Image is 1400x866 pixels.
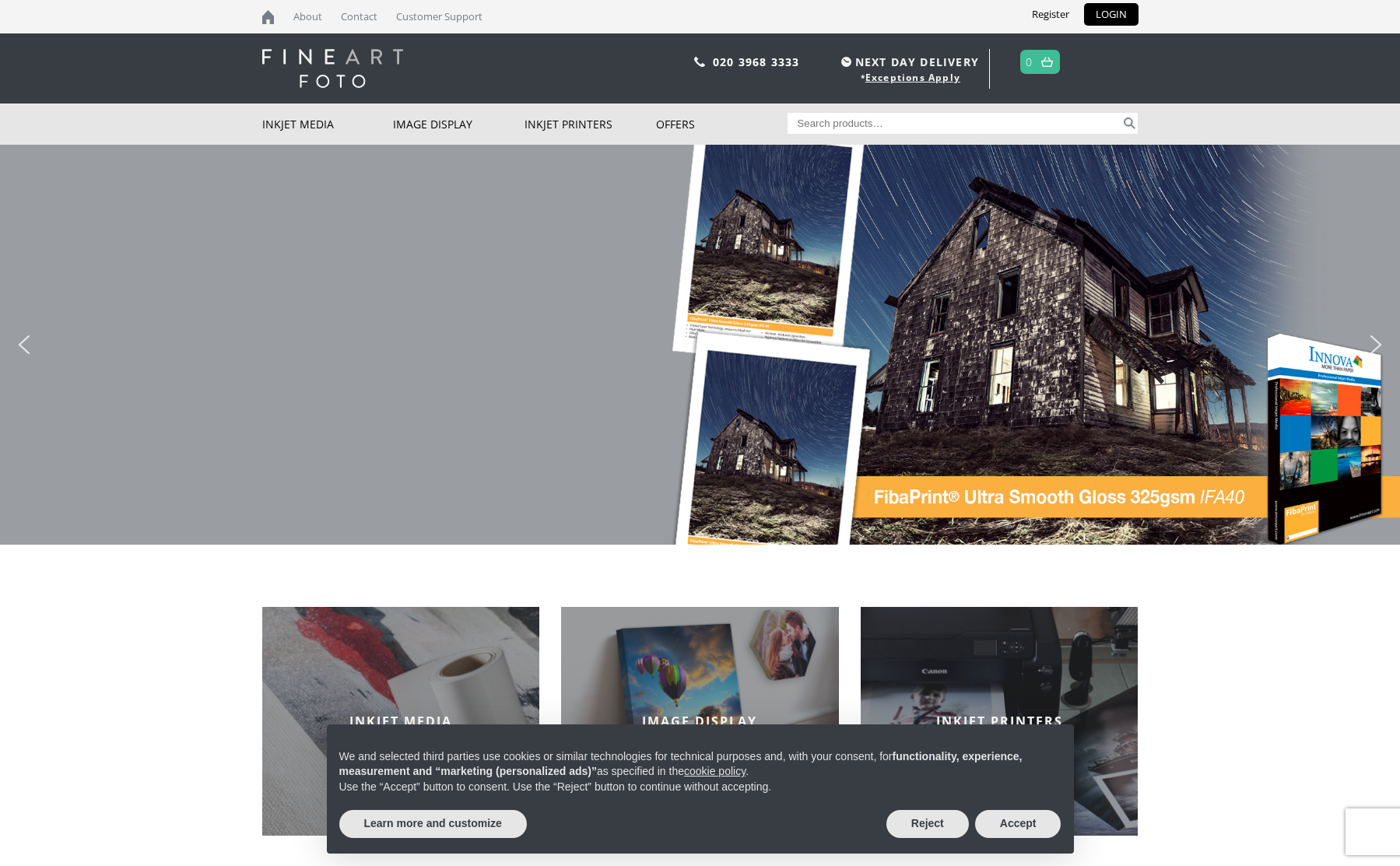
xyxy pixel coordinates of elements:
[339,750,1023,778] strong: functionality, experience, measurement and “marketing (personalized ads)”
[12,332,37,357] img: previous arrow
[313,427,380,444] div: ORDER NOW
[886,810,969,838] button: Reject
[1020,3,1081,26] a: Register
[693,552,708,568] div: Choose slide to display.
[694,57,705,67] img: phone.svg
[1041,57,1053,67] img: basket.svg
[656,103,788,145] a: Offers
[1363,332,1388,357] img: next arrow
[1026,51,1033,73] a: 0
[841,57,851,67] img: time.svg
[293,293,528,330] b: Innova FibaPrint Ultra Smooth Gloss 325gsm Photo Art Paper
[262,49,403,88] img: logo-white.svg
[713,54,800,69] a: 020 3968 3333
[339,780,1061,795] p: Use the “Accept” button to consent. Use the “Reject” button to continue without accepting.
[339,749,1061,780] p: We and selected third parties use cookies or similar technologies for technical purposes and, wit...
[293,351,539,415] b: Try the original fibre based Bartya-type inkjet paper in an ultra heavy version from Innova Art! ...
[293,254,558,285] a: Deal of the Day
[262,103,394,145] a: Inkjet Media
[314,712,1086,866] div: Notice
[1084,3,1139,26] a: LOGIN
[339,810,527,838] button: Learn more and customize
[525,103,656,145] a: Inkjet Printers
[684,765,746,777] a: cookie policy
[1121,113,1139,134] button: Search
[262,713,540,730] h2: INKJET MEDIA
[837,53,979,71] span: NEXT DAY DELIVERY
[865,71,960,84] a: Exceptions Apply
[393,103,525,145] a: Image Display
[270,246,597,460] div: Deal of the DayInnova FibaPrint Ultra Smooth Gloss 325gsm Photo Art Paper Try the original fibre ...
[297,423,395,447] a: ORDER NOW
[975,810,1061,838] button: Accept
[788,113,1121,134] input: Search products…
